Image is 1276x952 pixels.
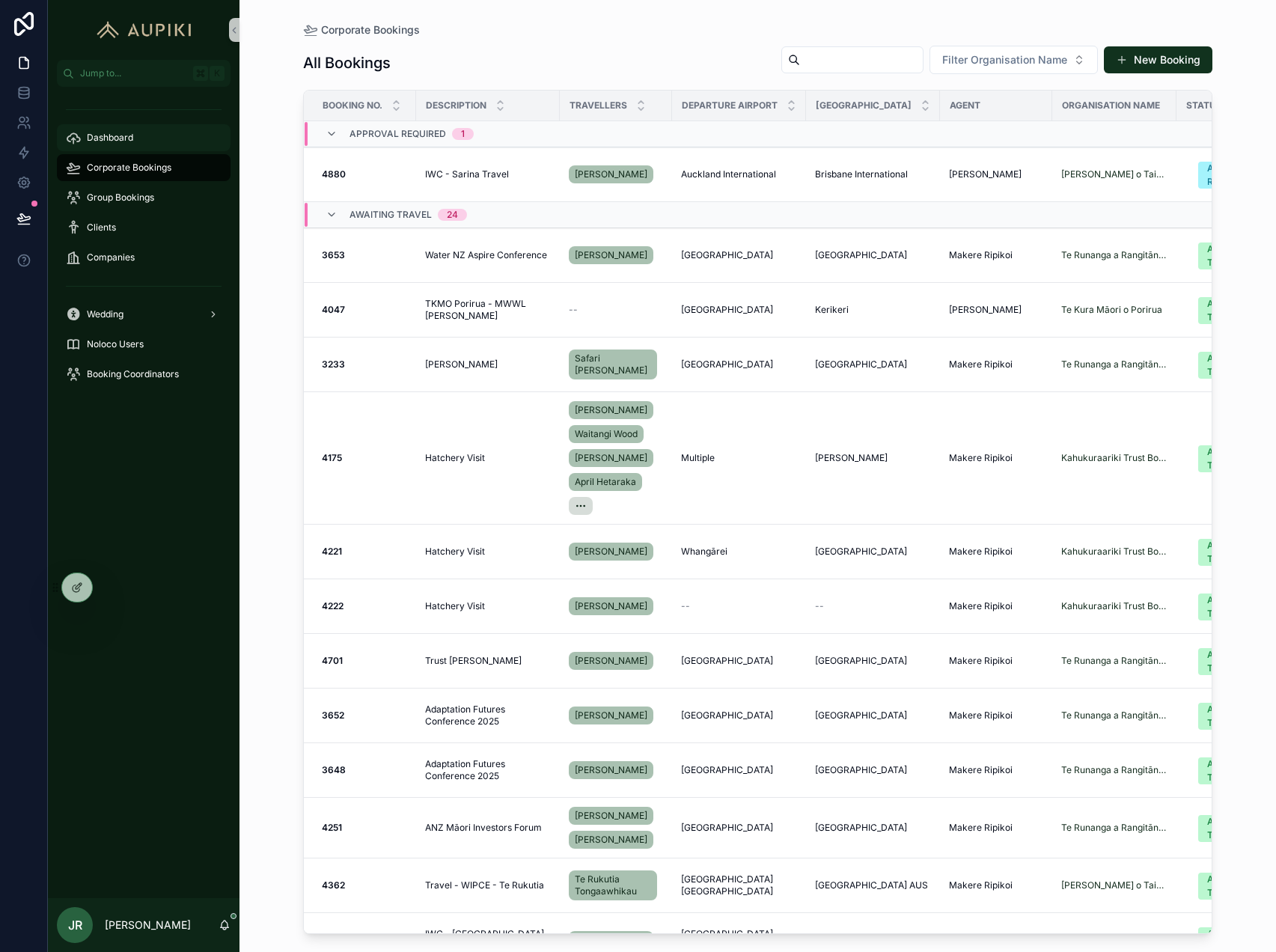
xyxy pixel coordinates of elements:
span: Te Kura Māori o Porirua [1061,304,1162,316]
a: [GEOGRAPHIC_DATA] [681,710,797,721]
a: Te Runanga a Rangitāne o Wairau [1061,655,1167,667]
a: 4362 [322,879,407,891]
span: Hatchery Visit [425,600,485,612]
a: Te Runanga a Rangitāne o Wairau [1061,764,1167,776]
a: Safari [PERSON_NAME] [569,347,663,382]
span: [PERSON_NAME] [575,404,647,416]
a: Te Runanga a Rangitāne o Wairau [1061,249,1167,261]
div: scrollable content [48,87,239,407]
a: Noloco Users [57,331,231,358]
div: Awaiting Travel [1207,873,1246,900]
div: Awaiting Travel [1207,703,1246,730]
a: Wedding [57,301,231,328]
strong: 3233 [322,358,345,370]
a: [PERSON_NAME] [569,807,653,825]
span: Makere Ripikoi [949,249,1013,261]
a: Kahukuraariki Trust Board [1061,546,1167,558]
span: Dashboard [87,132,133,144]
a: Kahukuraariki Trust Board [1061,600,1167,612]
a: Group Bookings [57,184,231,211]
a: [GEOGRAPHIC_DATA] [681,358,797,370]
a: 3652 [322,710,407,721]
a: Waitangi Wood [569,425,644,443]
span: Hatchery Visit [425,452,485,464]
a: Kahukuraariki Trust Board [1061,452,1167,464]
a: [GEOGRAPHIC_DATA] [GEOGRAPHIC_DATA] [681,928,797,952]
a: Whangārei [681,546,797,558]
span: [GEOGRAPHIC_DATA] [816,100,912,112]
a: 3648 [322,764,407,776]
a: Te Runanga a Rangitāne o Wairau [1061,710,1167,721]
button: New Booking [1104,46,1212,73]
a: [PERSON_NAME]Waitangi Wood[PERSON_NAME]April Hetaraka [569,398,663,518]
span: Corporate Bookings [321,22,420,37]
span: -- [681,600,690,612]
a: Corporate Bookings [57,154,231,181]
a: Hatchery Visit [425,600,551,612]
p: [PERSON_NAME] [105,918,191,933]
span: Auckland International [681,168,776,180]
a: [PERSON_NAME] [569,594,663,618]
span: [PERSON_NAME] [575,546,647,558]
a: [PERSON_NAME] [569,243,663,267]
a: [PERSON_NAME] [569,761,653,779]
a: -- [681,600,797,612]
span: Makere Ripikoi [949,655,1013,667]
span: Hatchery Visit [425,546,485,558]
a: [PERSON_NAME] [569,649,663,673]
span: Makere Ripikoi [949,358,1013,370]
a: 4222 [322,600,407,612]
span: JR [68,916,82,934]
span: Water NZ Aspire Conference [425,249,547,261]
span: Description [426,100,486,112]
span: Companies [87,251,135,263]
a: Te Kura Māori o Porirua [1061,304,1167,316]
a: Water NZ Aspire Conference [425,249,551,261]
strong: 4221 [322,546,342,557]
a: [GEOGRAPHIC_DATA] [815,249,931,261]
span: ANZ Māori Investors Forum [425,822,542,834]
span: [GEOGRAPHIC_DATA] [681,249,773,261]
span: Clients [87,222,116,234]
a: Trust [PERSON_NAME] [425,655,551,667]
a: Makere Ripikoi [949,249,1043,261]
span: Departure Airport [682,100,778,112]
a: Multiple [681,452,797,464]
a: [GEOGRAPHIC_DATA] [681,822,797,834]
span: Makere Ripikoi [949,822,1013,834]
a: Safari [PERSON_NAME] [569,350,657,379]
a: Corporate Bookings [303,22,420,37]
span: [PERSON_NAME] [575,452,647,464]
span: [GEOGRAPHIC_DATA] [815,710,907,721]
strong: 3652 [322,710,344,721]
a: [GEOGRAPHIC_DATA] [681,764,797,776]
a: Te Runanga a Rangitāne o Wairau [1061,822,1167,834]
a: [PERSON_NAME] [569,165,653,183]
a: Dashboard [57,124,231,151]
a: Makere Ripikoi [949,655,1043,667]
span: Agent [950,100,980,112]
span: [GEOGRAPHIC_DATA] [815,249,907,261]
div: 24 [447,209,458,221]
span: [GEOGRAPHIC_DATA] [815,655,907,667]
span: Status [1186,100,1222,112]
span: Trust [PERSON_NAME] [425,655,522,667]
strong: 4222 [322,600,344,611]
span: Group Bookings [87,192,154,204]
a: Adaptation Futures Conference 2025 [425,704,551,727]
span: [PERSON_NAME] [949,168,1022,180]
a: [PERSON_NAME] [815,452,931,464]
a: 4221 [322,546,407,558]
span: [GEOGRAPHIC_DATA] [681,358,773,370]
span: -- [815,600,824,612]
a: [PERSON_NAME] [569,543,653,561]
